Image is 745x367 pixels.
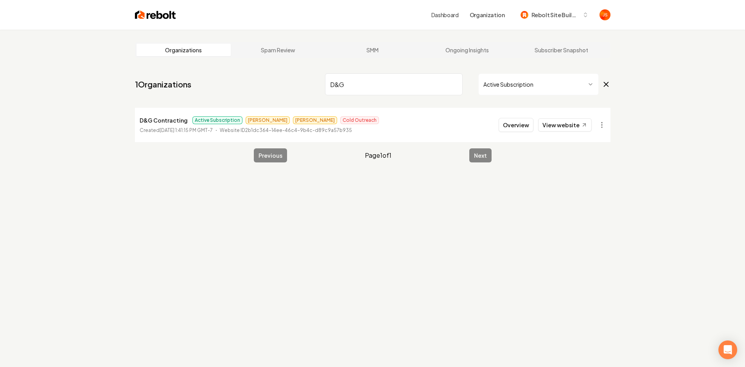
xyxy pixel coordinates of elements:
[514,44,609,56] a: Subscriber Snapshot
[538,118,592,132] a: View website
[420,44,514,56] a: Ongoing Insights
[718,340,737,359] div: Open Intercom Messenger
[136,44,231,56] a: Organizations
[140,126,213,134] p: Created
[325,44,420,56] a: SMM
[325,73,463,95] input: Search by name or ID
[293,116,337,124] span: [PERSON_NAME]
[365,151,391,160] span: Page 1 of 1
[135,79,191,90] a: 1Organizations
[135,9,176,20] img: Rebolt Logo
[600,9,610,20] button: Open user button
[160,127,213,133] time: [DATE] 1:41:15 PM GMT-7
[340,116,379,124] span: Cold Outreach
[531,11,579,19] span: Rebolt Site Builder
[521,11,528,19] img: Rebolt Site Builder
[220,126,352,134] p: Website ID 2b1dc364-14ee-46c4-9b4c-d89c9a57b935
[192,116,242,124] span: Active Subscription
[499,118,533,132] button: Overview
[465,8,510,22] button: Organization
[231,44,325,56] a: Spam Review
[140,116,188,125] p: D&G Contracting
[431,11,459,19] a: Dashboard
[600,9,610,20] img: James Shamoun
[246,116,290,124] span: [PERSON_NAME]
